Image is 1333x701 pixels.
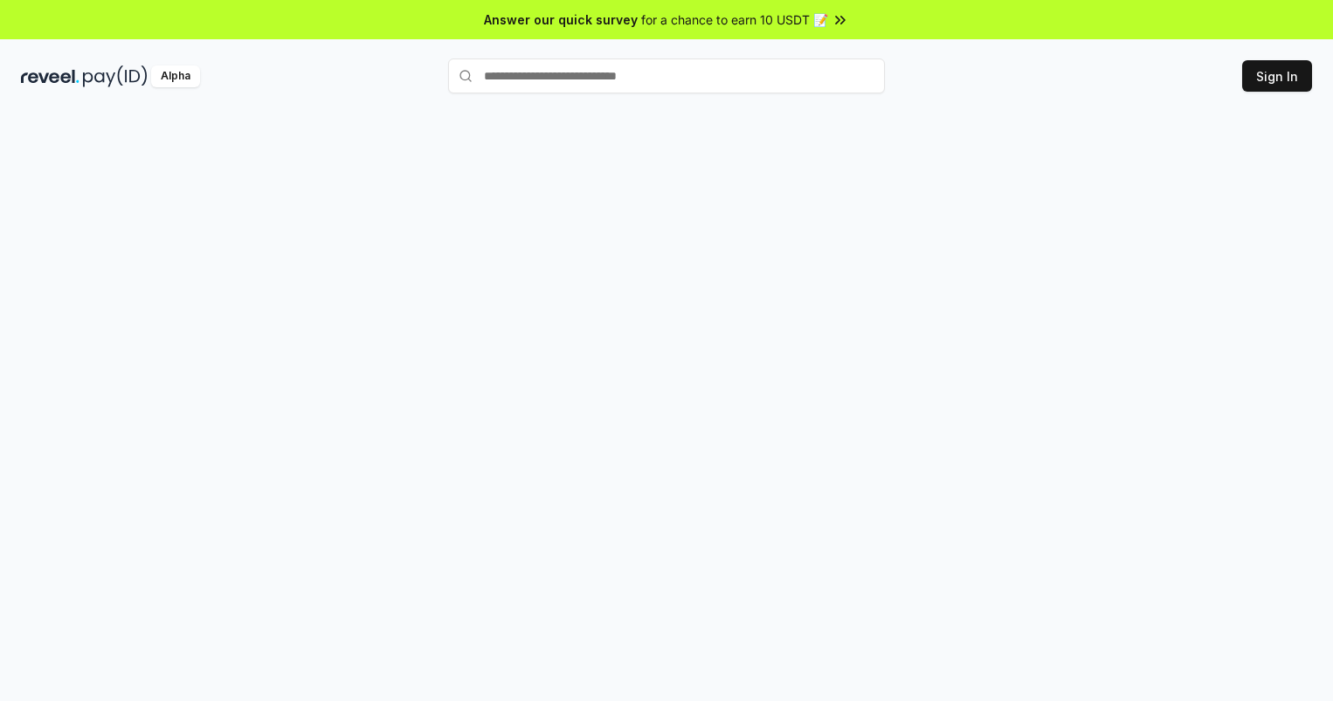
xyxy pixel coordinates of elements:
button: Sign In [1242,60,1312,92]
span: Answer our quick survey [484,10,638,29]
img: reveel_dark [21,65,79,87]
span: for a chance to earn 10 USDT 📝 [641,10,828,29]
div: Alpha [151,65,200,87]
img: pay_id [83,65,148,87]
